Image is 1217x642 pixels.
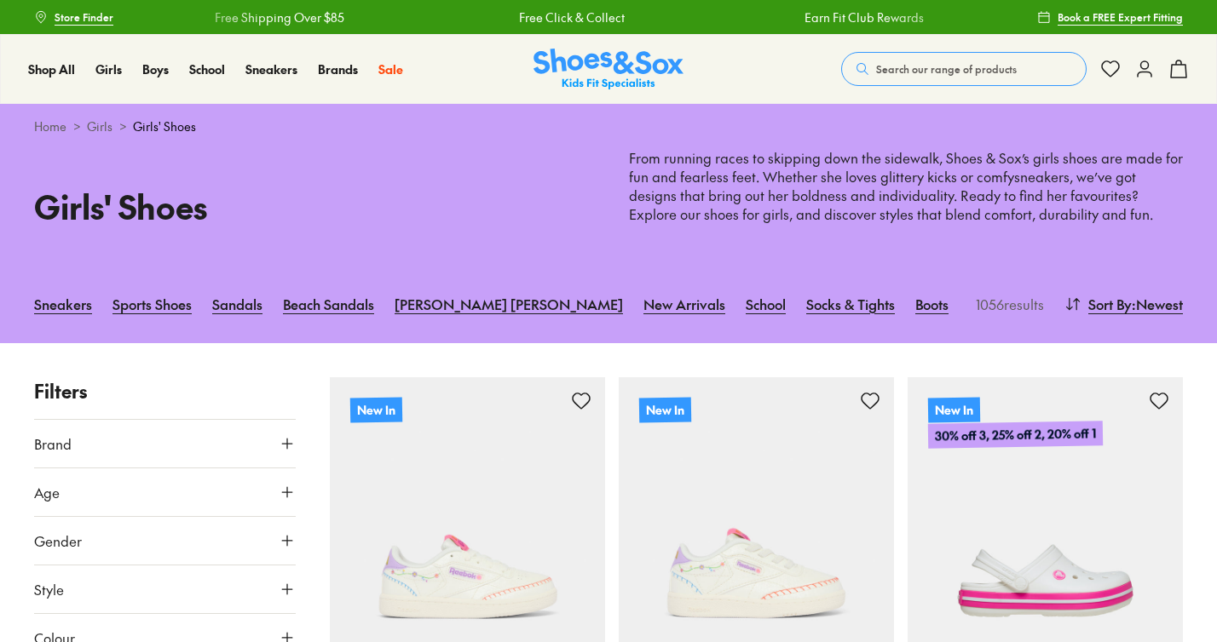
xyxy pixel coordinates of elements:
[112,285,192,323] a: Sports Shoes
[189,60,225,78] a: School
[915,285,949,323] a: Boots
[34,118,66,135] a: Home
[34,433,72,454] span: Brand
[639,397,691,422] p: New In
[1037,2,1183,32] a: Book a FREE Expert Fitting
[34,420,296,467] button: Brand
[34,285,92,323] a: Sneakers
[534,49,683,90] img: SNS_Logo_Responsive.svg
[34,565,296,613] button: Style
[350,397,402,422] p: New In
[1014,167,1070,186] a: sneakers
[55,9,113,25] span: Store Finder
[245,60,297,78] a: Sneakers
[876,61,1017,77] span: Search our range of products
[534,49,683,90] a: Shoes & Sox
[28,60,75,78] a: Shop All
[34,468,296,516] button: Age
[34,482,60,502] span: Age
[395,285,623,323] a: [PERSON_NAME] [PERSON_NAME]
[1064,285,1183,323] button: Sort By:Newest
[133,118,196,135] span: Girls' Shoes
[34,579,64,599] span: Style
[969,294,1044,314] p: 1056 results
[211,9,341,26] a: Free Shipping Over $85
[516,9,621,26] a: Free Click & Collect
[318,60,358,78] a: Brands
[34,2,113,32] a: Store Finder
[142,60,169,78] a: Boys
[283,285,374,323] a: Beach Sandals
[34,530,82,551] span: Gender
[1058,9,1183,25] span: Book a FREE Expert Fitting
[378,60,403,78] a: Sale
[95,60,122,78] a: Girls
[87,118,112,135] a: Girls
[806,285,895,323] a: Socks & Tights
[928,397,980,422] p: New In
[928,421,1103,449] p: 30% off 3, 25% off 2, 20% off 1
[34,182,588,231] h1: Girls' Shoes
[34,118,1183,135] div: > >
[34,377,296,405] p: Filters
[841,52,1087,86] button: Search our range of products
[746,285,786,323] a: School
[212,285,262,323] a: Sandals
[643,285,725,323] a: New Arrivals
[800,9,920,26] a: Earn Fit Club Rewards
[1088,294,1132,314] span: Sort By
[34,517,296,565] button: Gender
[1132,294,1183,314] span: : Newest
[629,149,1183,224] p: From running races to skipping down the sidewalk, Shoes & Sox’s girls shoes are made for fun and ...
